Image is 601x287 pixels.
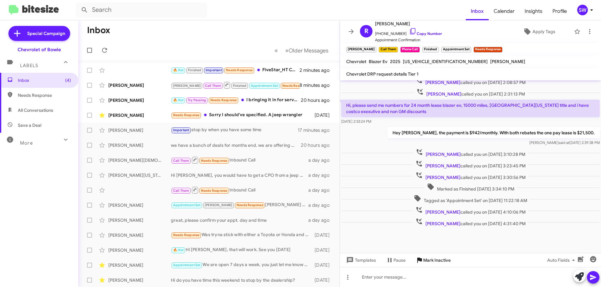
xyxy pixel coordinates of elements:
span: 2025 [390,59,400,64]
div: Hi [PERSON_NAME], you would have to get a CPO from a jeep dealer. [171,172,308,178]
div: we have a bunch of deals for months end. we are offering more for trades and our prices have dropped [171,142,301,148]
div: 20 hours ago [301,142,335,148]
span: Call Them [173,159,189,163]
p: Hi, please send me numbers for 24 month lease blazer ev, 15000 miles, [GEOGRAPHIC_DATA][US_STATE]... [341,100,600,117]
span: Needs Response [201,189,228,193]
span: Calendar [489,2,520,20]
span: Call Them [173,189,189,193]
div: Hi do you have time this weekend to stop by the dealership? [171,277,311,283]
div: [PERSON_NAME] [108,262,171,268]
span: 🔥 Hot [173,68,184,72]
span: [US_VEHICLE_IDENTIFICATION_NUMBER] [403,59,488,64]
div: 2 minutes ago [300,67,335,73]
span: [PERSON_NAME] [205,203,233,207]
span: (4) [65,77,71,83]
span: called you on [DATE] 4:10:06 PM [413,206,528,215]
button: Apply Tags [507,26,571,37]
div: FiveStar_HT Crn [DATE] $3.71 -6.0 Crn [DATE] $3.71 -6.0 Bns [DATE] $9.28 -8.75 Bns [DATE] $9.28 -... [171,67,300,74]
small: Call Them [379,47,398,52]
span: Blazer Ev [369,59,388,64]
span: said at [558,140,569,145]
span: Needs Response [226,68,253,72]
div: Inbound Call [171,156,308,164]
span: Needs Response [173,233,200,237]
button: Pause [381,255,411,266]
button: Templates [340,255,381,266]
div: [PERSON_NAME] I need reschedule I have family matters that I have to handle [171,201,308,209]
small: Finished [422,47,439,52]
span: [PERSON_NAME] [426,151,461,157]
span: Mark Inactive [423,255,451,266]
div: Chevrolet of Bowie [18,47,61,53]
a: Inbox [466,2,489,20]
span: Appointment Set [251,84,278,88]
div: [DATE] [311,247,335,253]
button: Auto Fields [542,255,582,266]
span: Appointment Set [173,203,201,207]
div: a day ago [308,157,335,163]
span: Call Them [205,84,221,88]
span: Save a Deal [18,122,41,128]
span: called you on [DATE] 3:30:56 PM [413,171,528,181]
small: [PERSON_NAME] [346,47,376,52]
span: Templates [345,255,376,266]
span: Needs Response [237,203,263,207]
div: [DATE] [311,232,335,238]
span: called you on [DATE] 3:10:28 PM [413,148,528,157]
div: [PERSON_NAME] [108,202,171,208]
span: [PERSON_NAME] [375,20,442,27]
span: Older Messages [289,47,328,54]
span: Special Campaign [27,30,65,37]
button: Mark Inactive [411,255,456,266]
span: [PHONE_NUMBER] [375,27,442,37]
div: [DATE] [311,112,335,118]
div: a day ago [308,172,335,178]
a: Profile [547,2,572,20]
span: All Conversations [18,107,53,113]
span: Important [206,68,222,72]
div: 20 hours ago [301,97,335,103]
span: « [275,47,278,54]
div: [PERSON_NAME] [108,247,171,253]
span: Important [173,128,189,132]
span: [PERSON_NAME] [425,163,460,169]
span: Try Pausing [188,98,206,102]
span: [PERSON_NAME] [173,84,201,88]
span: Chevrolet DRP request details Tier 1 [346,71,419,77]
span: Insights [520,2,547,20]
span: Needs Response [173,113,200,117]
span: Finished [188,68,202,72]
div: a day ago [308,217,335,223]
div: [PERSON_NAME] [108,97,171,103]
div: [DATE] [311,262,335,268]
span: R [364,26,368,36]
span: 🔥 Hot [173,98,184,102]
div: [DATE] [311,277,335,283]
span: Auto Fields [547,255,577,266]
div: [PERSON_NAME] [108,142,171,148]
span: Inbox [18,77,71,83]
h1: Inbox [87,25,110,35]
nav: Page navigation example [271,44,332,57]
small: Needs Response [474,47,502,52]
input: Search [76,2,207,17]
span: [PERSON_NAME] [425,221,460,226]
span: Appointment Confirmation [375,37,442,43]
small: Appointment Set [441,47,471,52]
button: SW [572,5,594,15]
span: Needs Response [282,84,309,88]
span: » [285,47,289,54]
span: Needs Response [201,159,228,163]
span: called you on [DATE] 4:31:40 PM [413,218,528,227]
div: [PERSON_NAME] [108,217,171,223]
span: [DATE] 2:33:24 PM [341,119,371,124]
span: 🔥 Hot [173,248,184,252]
span: [PERSON_NAME] [DATE] 2:39:38 PM [529,140,600,145]
div: great, please confirm your appt. day and time [171,217,308,223]
button: Next [281,44,332,57]
div: We are open 7 days a week, you just let me know when you can make it and we can make sure we are ... [171,261,311,269]
div: Was tryna stick with either a Toyota or Honda and no more then 13000 [171,231,311,239]
div: Hi [PERSON_NAME], that will work. See you [DATE] [171,246,311,254]
span: [PERSON_NAME] [425,175,460,180]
